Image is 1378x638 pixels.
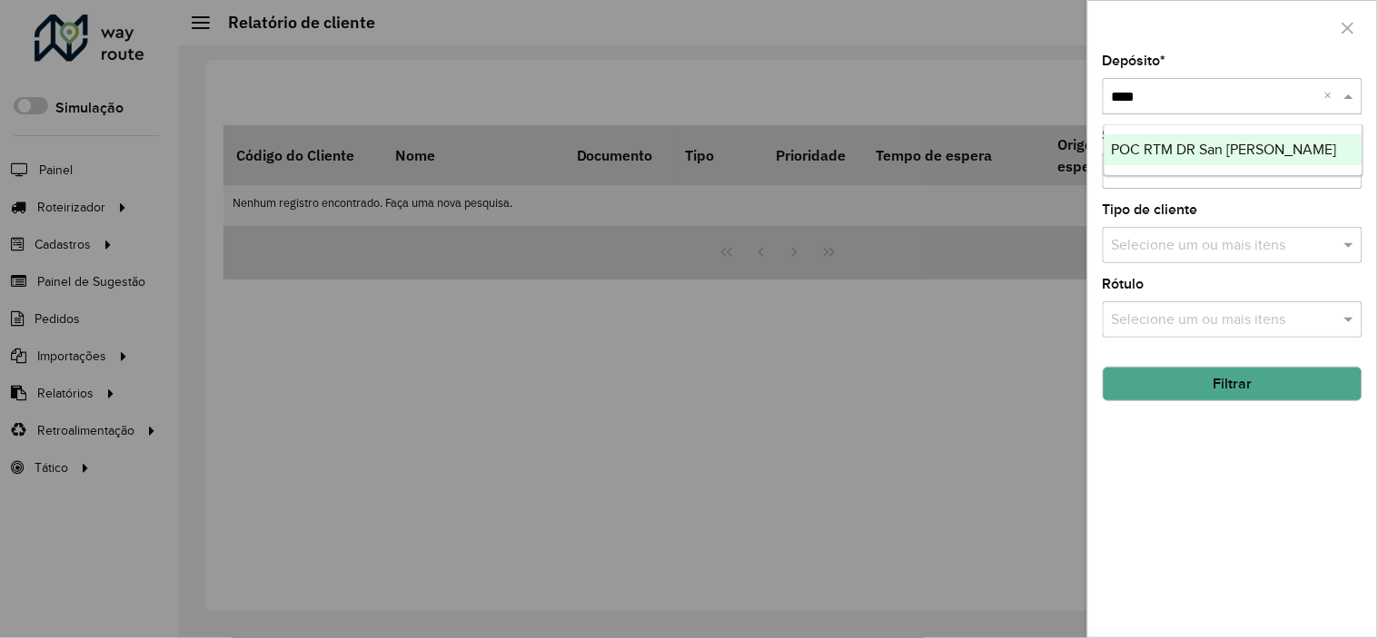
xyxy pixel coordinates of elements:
label: Tipo de cliente [1103,199,1198,221]
span: POC RTM DR San [PERSON_NAME] [1112,142,1337,157]
label: Rótulo [1103,273,1145,295]
button: Filtrar [1103,367,1363,401]
ng-dropdown-panel: Options list [1104,124,1363,176]
label: Depósito [1103,50,1166,72]
span: Clear all [1324,85,1340,107]
label: Setor [1103,124,1138,146]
